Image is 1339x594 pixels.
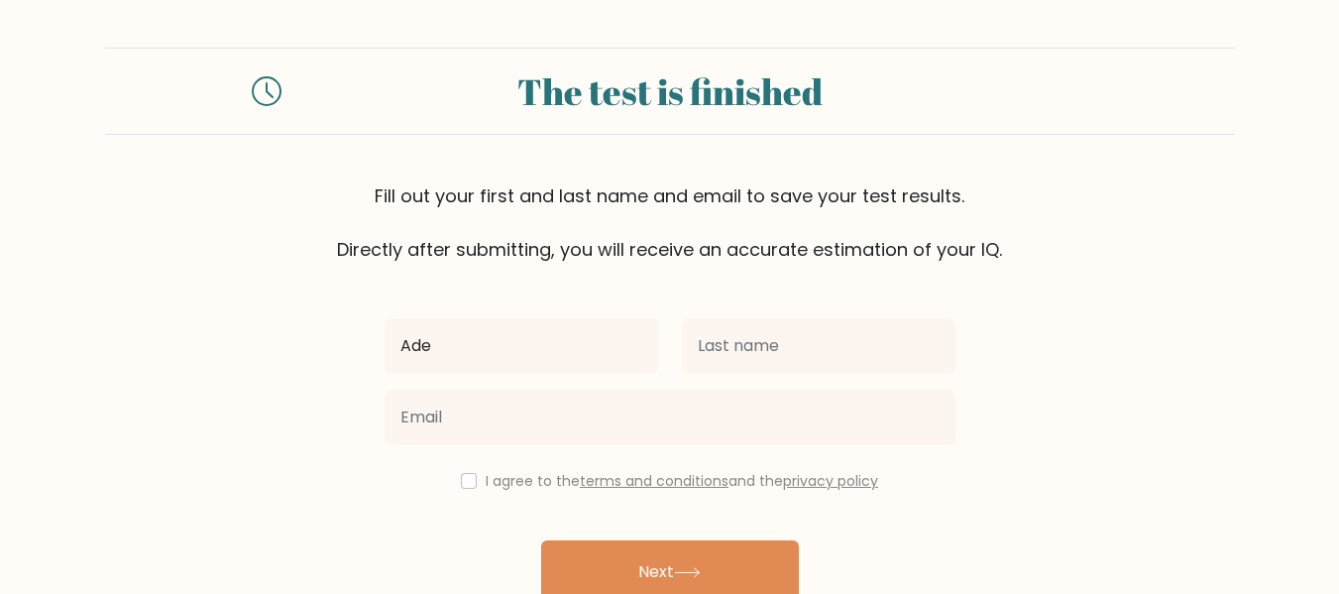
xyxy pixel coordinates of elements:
input: First name [385,318,658,374]
input: Last name [682,318,955,374]
div: Fill out your first and last name and email to save your test results. Directly after submitting,... [105,182,1235,263]
input: Email [385,390,955,445]
div: The test is finished [305,64,1035,118]
a: privacy policy [783,471,878,491]
a: terms and conditions [580,471,728,491]
label: I agree to the and the [486,471,878,491]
